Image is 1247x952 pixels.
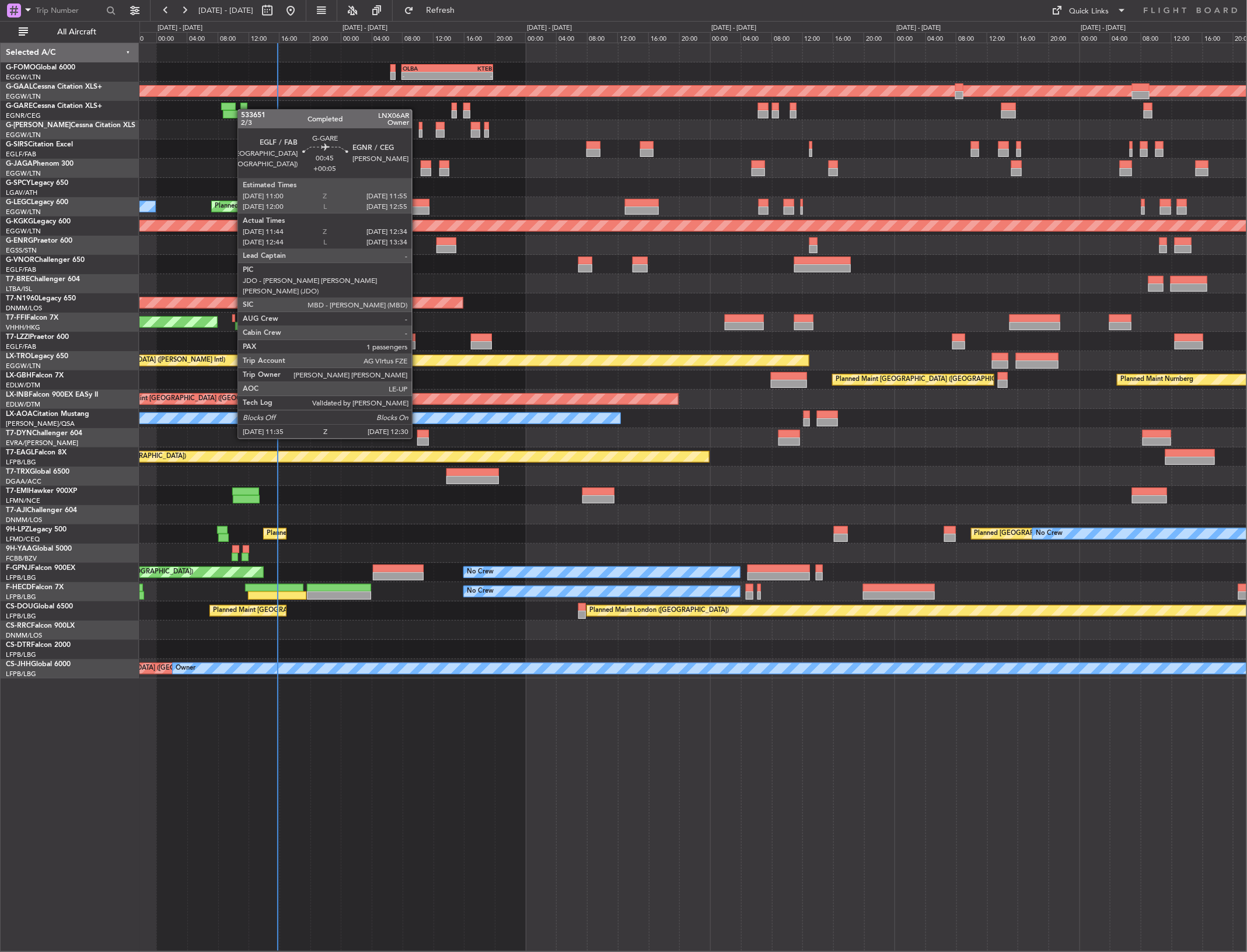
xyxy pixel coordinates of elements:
[6,295,76,302] a: T7-N1960Legacy 650
[187,32,218,43] div: 04:00
[617,32,648,43] div: 12:00
[1120,371,1193,388] div: Planned Maint Nurnberg
[6,411,89,418] a: LX-AOACitation Mustang
[6,439,78,447] a: EVRA/[PERSON_NAME]
[6,650,36,659] a: LFPB/LBG
[6,458,36,467] a: LFPB/LBG
[6,150,36,159] a: EGLF/FAB
[987,32,1018,43] div: 12:00
[6,593,36,601] a: LFPB/LBG
[648,32,679,43] div: 16:00
[6,496,40,505] a: LFMN/NCE
[525,32,556,43] div: 00:00
[6,314,26,321] span: T7-FFI
[464,32,495,43] div: 16:00
[6,257,85,264] a: G-VNORChallenger 650
[213,602,397,619] div: Planned Maint [GEOGRAPHIC_DATA] ([GEOGRAPHIC_DATA])
[1171,32,1202,43] div: 12:00
[974,525,1140,542] div: Planned [GEOGRAPHIC_DATA] ([GEOGRAPHIC_DATA])
[6,160,33,167] span: G-JAGA
[156,32,187,43] div: 00:00
[6,400,40,409] a: EDLW/DTM
[6,237,72,244] a: G-ENRGPraetor 600
[6,353,31,360] span: LX-TRO
[6,661,31,668] span: CS-JHH
[710,32,741,43] div: 00:00
[6,642,31,649] span: CS-DTR
[6,122,135,129] a: G-[PERSON_NAME]Cessna Citation XLS
[802,32,833,43] div: 12:00
[6,573,36,582] a: LFPB/LBG
[6,554,37,563] a: FCBB/BZV
[1046,1,1133,20] button: Quick Links
[679,32,710,43] div: 20:00
[6,430,82,437] a: T7-DYNChallenger 604
[6,419,75,428] a: [PERSON_NAME]/QSA
[6,199,68,206] a: G-LEGCLegacy 600
[176,660,195,677] div: Owner
[6,73,41,82] a: EGGW/LTN
[1110,32,1141,43] div: 04:00
[6,449,67,456] a: T7-EAGLFalcon 8X
[6,218,33,225] span: G-KGKG
[556,32,587,43] div: 04:00
[6,507,27,514] span: T7-AJI
[6,670,36,678] a: LFPB/LBG
[1070,6,1109,17] div: Quick Links
[105,390,289,408] div: Planned Maint [GEOGRAPHIC_DATA] ([GEOGRAPHIC_DATA])
[6,323,40,332] a: VHHH/HKG
[198,5,253,16] span: [DATE] - [DATE]
[467,583,494,600] div: No Crew
[6,584,32,591] span: F-HECD
[448,65,492,72] div: KTEB
[1018,32,1049,43] div: 16:00
[6,169,41,178] a: EGGW/LTN
[6,372,32,379] span: LX-GBH
[6,516,42,524] a: DNMM/LOS
[6,131,41,139] a: EGGW/LTN
[1202,32,1233,43] div: 16:00
[6,488,29,495] span: T7-EMI
[6,295,39,302] span: T7-N1960
[343,23,387,33] div: [DATE] - [DATE]
[403,72,447,79] div: -
[590,602,729,619] div: Planned Maint London ([GEOGRAPHIC_DATA])
[6,526,67,533] a: 9H-LPZLegacy 500
[6,276,80,283] a: T7-BREChallenger 604
[6,246,37,255] a: EGSS/STN
[925,32,956,43] div: 04:00
[6,603,33,610] span: CS-DOU
[6,545,32,552] span: 9H-YAA
[6,430,32,437] span: T7-DYN
[6,391,98,398] a: LX-INBFalcon 900EX EASy II
[6,584,64,591] a: F-HECDFalcon 7X
[13,23,127,41] button: All Aircraft
[6,565,75,572] a: F-GPNJFalcon 900EX
[6,83,33,90] span: G-GAAL
[448,72,492,79] div: -
[416,6,465,15] span: Refresh
[6,141,28,148] span: G-SIRS
[6,64,36,71] span: G-FOMO
[495,32,526,43] div: 20:00
[125,32,156,43] div: 20:00
[833,32,864,43] div: 16:00
[6,208,41,216] a: EGGW/LTN
[6,468,69,475] a: T7-TRXGlobal 6500
[267,525,450,542] div: Planned Maint [GEOGRAPHIC_DATA] ([GEOGRAPHIC_DATA])
[6,257,34,264] span: G-VNOR
[6,381,40,390] a: EDLW/DTM
[6,276,30,283] span: T7-BRE
[836,371,1019,388] div: Planned Maint [GEOGRAPHIC_DATA] ([GEOGRAPHIC_DATA])
[6,304,42,313] a: DNMM/LOS
[467,563,494,581] div: No Crew
[1141,32,1172,43] div: 08:00
[587,32,618,43] div: 08:00
[279,32,310,43] div: 16:00
[6,141,73,148] a: G-SIRSCitation Excel
[218,32,249,43] div: 08:00
[740,32,771,43] div: 04:00
[6,218,71,225] a: G-KGKGLegacy 600
[6,622,31,629] span: CS-RRC
[36,2,103,19] input: Trip Number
